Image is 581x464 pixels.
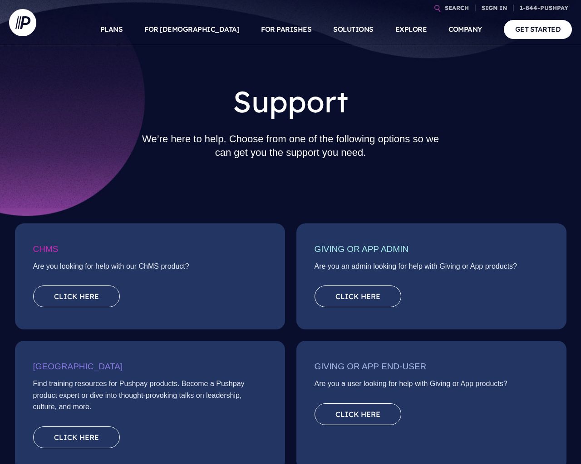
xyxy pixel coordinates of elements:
a: GET STARTED [504,20,572,39]
a: Click here [315,285,401,307]
h3: Giving or App End-User [315,359,548,378]
h2: We’re here to help. Choose from one of the following options so we can get you the support you need. [133,125,447,167]
h1: Support [133,78,447,125]
a: PLANS [100,14,123,45]
p: Are you looking for help with our ChMS product? [33,261,267,277]
h3: ChMS [33,242,267,261]
p: Find training resources for Pushpay products. Become a Pushpay product expert or dive into though... [33,378,267,417]
a: Click here [33,285,120,307]
a: FOR [DEMOGRAPHIC_DATA] [144,14,239,45]
p: Are you a user looking for help with Giving or App products? [315,378,548,394]
span: [GEOGRAPHIC_DATA] [33,362,123,371]
a: FOR PARISHES [261,14,311,45]
p: Are you an admin looking for help with Giving or App products? [315,261,548,277]
a: EXPLORE [395,14,427,45]
a: Click here [315,403,401,425]
h3: Giving or App Admin [315,242,548,261]
a: COMPANY [448,14,482,45]
a: Click here [33,426,120,448]
a: SOLUTIONS [333,14,374,45]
